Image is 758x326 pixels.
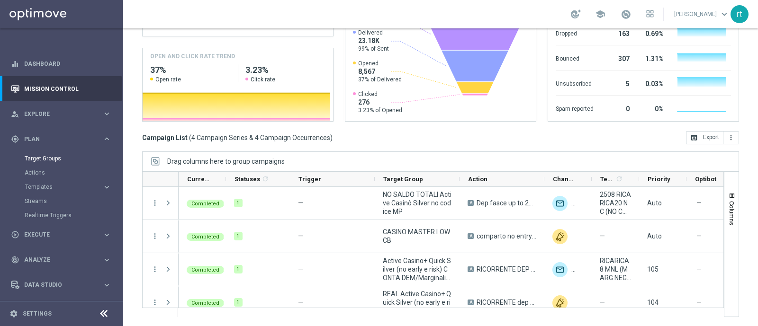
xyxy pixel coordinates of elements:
i: refresh [262,175,269,183]
div: track_changes Analyze keyboard_arrow_right [10,256,112,264]
span: Explore [24,111,102,117]
div: equalizer Dashboard [10,60,112,68]
button: gps_fixed Plan keyboard_arrow_right [10,135,112,143]
div: 1.31% [641,50,664,65]
button: play_circle_outline Execute keyboard_arrow_right [10,231,112,238]
span: Completed [191,201,219,207]
span: 8,567 [358,67,402,76]
div: rt [731,5,749,23]
span: — [696,232,702,240]
span: 105 [647,265,659,273]
span: Priority [648,176,670,183]
span: Channel [553,176,576,183]
div: Optimail [552,262,568,277]
img: Other [571,196,587,211]
div: 1 [234,298,243,307]
span: RICORRENTE dep 20€ per 20% fino a 80€ [477,298,536,307]
div: Spam reported [556,100,594,115]
button: more_vert [151,232,159,240]
div: Execute [11,230,102,239]
div: Dropped [556,25,594,40]
i: play_circle_outline [11,230,19,239]
button: Templates keyboard_arrow_right [25,183,112,191]
i: refresh [615,175,623,183]
span: Optibot [695,176,716,183]
div: 163 [605,25,630,40]
span: Data Studio [24,282,102,288]
multiple-options-button: Export to CSV [686,133,739,141]
span: — [600,298,605,307]
span: Target Group [383,176,423,183]
span: Analyze [24,257,102,263]
a: Realtime Triggers [25,211,99,219]
span: Completed [191,234,219,240]
div: Dashboard [11,51,111,76]
button: Mission Control [10,85,112,93]
span: — [298,232,303,240]
span: Completed [191,267,219,273]
div: 0% [641,100,664,115]
a: Optibot [24,298,99,323]
i: more_vert [727,134,735,141]
colored-tag: Completed [187,232,224,241]
div: Press SPACE to select this row. [143,187,179,220]
span: 23.18K [358,36,389,45]
div: 0.03% [641,75,664,90]
div: Press SPACE to select this row. [143,286,179,319]
img: Other [552,295,568,310]
i: more_vert [151,265,159,273]
span: Click rate [251,76,275,83]
i: keyboard_arrow_right [102,230,111,239]
span: Statuses [235,176,260,183]
div: Plan [11,135,102,143]
span: 2508 RICARICA20 NC (NO COD MARG pos) 2025_08_25 [600,190,631,216]
div: 1 [234,265,243,273]
span: RICARICA8 MNL (MARG NEGATIVA<40) [600,256,631,282]
span: Execute [24,232,102,238]
span: school [595,9,605,19]
button: open_in_browser Export [686,131,723,144]
div: 1 [234,199,243,207]
div: Data Studio [11,281,102,289]
div: Press SPACE to select this row. [143,253,179,286]
i: more_vert [151,199,159,207]
colored-tag: Completed [187,298,224,307]
div: Templates [25,184,102,190]
span: ( [189,133,191,142]
div: Explore [11,110,102,118]
div: Analyze [11,256,102,264]
span: — [696,199,702,207]
div: Streams [25,194,122,208]
span: 37% of Delivered [358,76,402,83]
span: Auto [647,199,662,207]
div: Mission Control [11,76,111,101]
span: Opened [358,60,402,67]
span: Open rate [155,76,181,83]
a: Streams [25,197,99,205]
span: — [696,298,702,307]
button: Data Studio keyboard_arrow_right [10,281,112,289]
div: Press SPACE to select this row. [143,220,179,253]
colored-tag: Completed [187,265,224,274]
i: person_search [11,110,19,118]
div: Target Groups [25,151,122,166]
span: Action [468,176,487,183]
div: 0.69% [641,25,664,40]
span: A [468,300,474,305]
i: settings [9,309,18,318]
button: more_vert [151,298,159,307]
div: Bounced [556,50,594,65]
span: 104 [647,299,659,306]
div: Optimail [552,196,568,211]
button: person_search Explore keyboard_arrow_right [10,110,112,118]
img: Other [571,262,587,277]
span: — [696,265,702,273]
span: Delivered [358,29,389,36]
span: Templates [25,184,93,190]
span: REAL Active Casino+ Quick Silver (no early e risk) CONTA SOLO LOGIN [383,290,451,315]
span: — [298,199,303,207]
